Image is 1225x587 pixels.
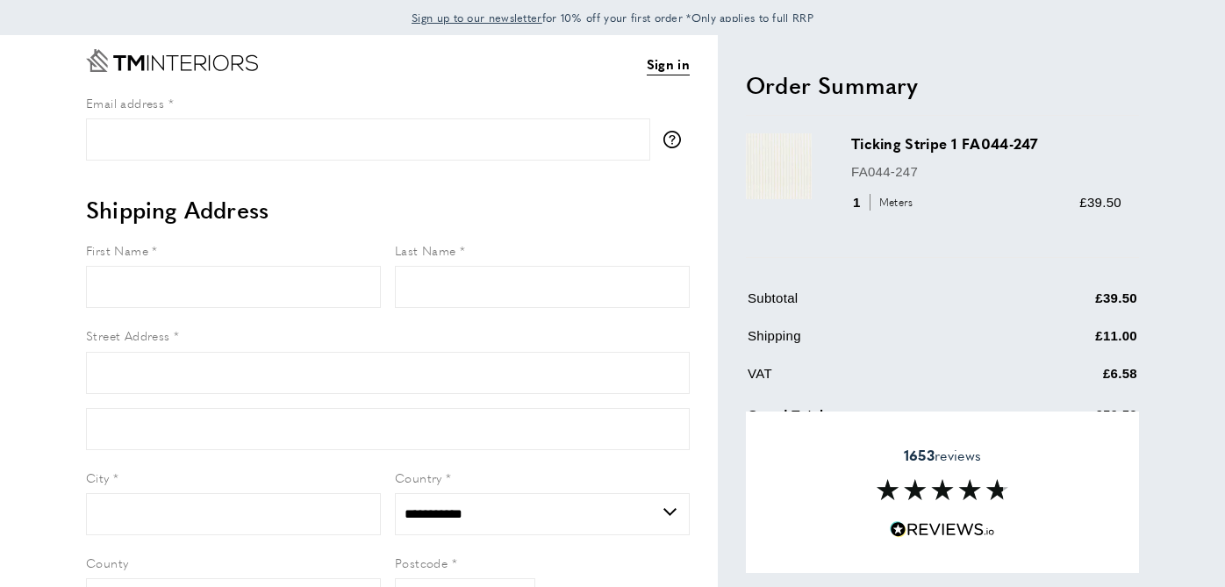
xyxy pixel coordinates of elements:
[663,131,690,148] button: More information
[86,241,148,259] span: First Name
[395,469,442,486] span: Country
[86,326,170,344] span: Street Address
[851,192,919,213] div: 1
[746,133,812,199] img: Ticking Stripe 1 FA044-247
[412,10,542,25] span: Sign up to our newsletter
[904,445,935,465] strong: 1653
[748,401,998,439] td: Grand Total
[870,194,918,211] span: Meters
[746,69,1139,101] h2: Order Summary
[904,447,981,464] span: reviews
[890,521,995,538] img: Reviews.io 5 stars
[395,241,456,259] span: Last Name
[851,161,1121,183] p: FA044-247
[86,94,164,111] span: Email address
[999,401,1137,439] td: £50.50
[748,288,998,322] td: Subtotal
[748,363,998,397] td: VAT
[86,469,110,486] span: City
[748,326,998,360] td: Shipping
[877,479,1008,500] img: Reviews section
[412,9,542,26] a: Sign up to our newsletter
[999,363,1137,397] td: £6.58
[86,49,258,72] a: Go to Home page
[412,10,813,25] span: for 10% off your first order *Only applies to full RRP
[647,54,690,75] a: Sign in
[86,194,690,225] h2: Shipping Address
[999,288,1137,322] td: £39.50
[86,554,128,571] span: County
[395,554,448,571] span: Postcode
[851,133,1121,154] h3: Ticking Stripe 1 FA044-247
[1079,195,1121,210] span: £39.50
[999,326,1137,360] td: £11.00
